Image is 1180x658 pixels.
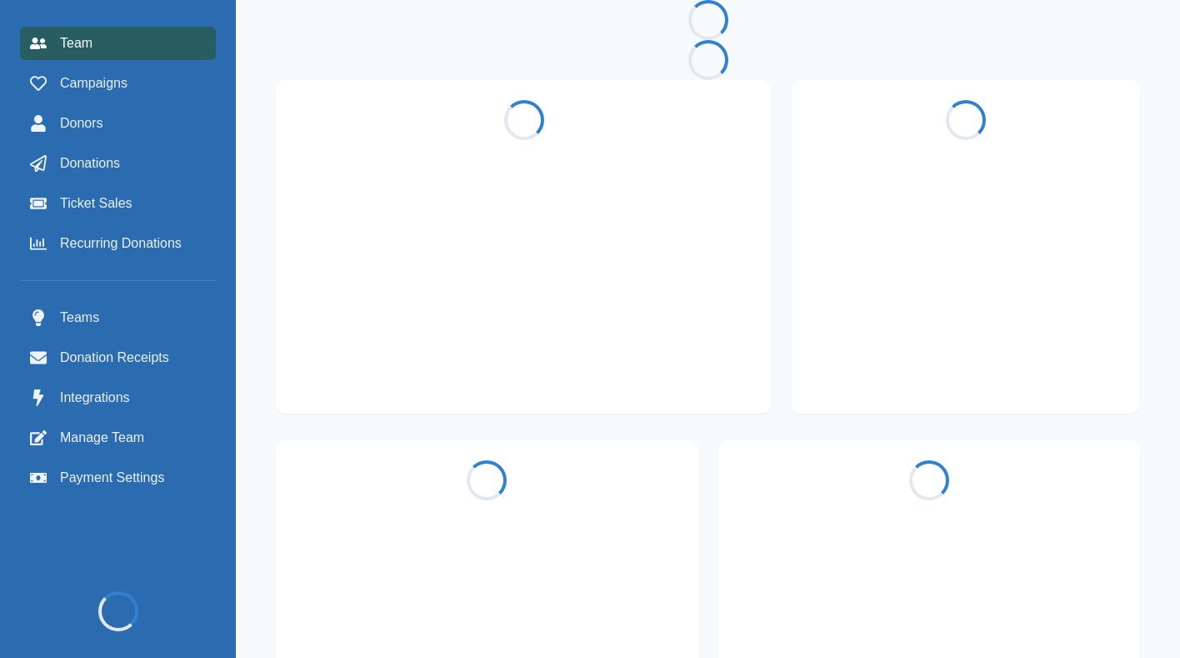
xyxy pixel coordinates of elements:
[20,27,216,60] a: Team
[60,193,132,213] span: Ticket Sales
[60,468,164,488] span: Payment Settings
[60,234,182,254] span: Recurring Donations
[20,461,216,495] a: Payment Settings
[60,33,92,53] span: Team
[20,147,216,180] a: Donations
[60,388,130,408] span: Integrations
[60,73,127,93] span: Campaigns
[20,421,216,455] a: Manage Team
[60,113,103,133] span: Donors
[20,67,216,100] a: Campaigns
[60,153,120,173] span: Donations
[20,227,216,260] a: Recurring Donations
[60,428,144,448] span: Manage Team
[60,308,99,328] span: Teams
[20,107,216,140] a: Donors
[20,341,216,374] a: Donation Receipts
[20,187,216,220] a: Ticket Sales
[20,301,216,334] a: Teams
[20,381,216,414] a: Integrations
[60,348,169,368] span: Donation Receipts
